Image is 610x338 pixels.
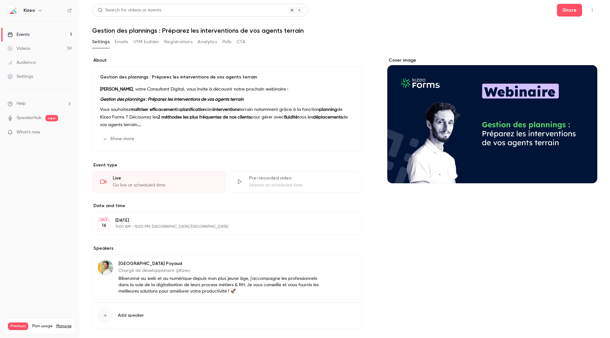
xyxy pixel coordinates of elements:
[98,260,113,275] img: Milan Poyaud
[113,175,218,181] div: Live
[387,57,597,183] section: Cover image
[98,218,110,222] div: OCT
[92,162,362,168] p: Event type
[100,74,354,80] p: Gestion des plannings : Préparez les interventions de vos agents terrain
[198,37,217,47] button: Analytics
[387,57,597,64] label: Cover image
[92,254,362,300] div: Milan Poyaud[GEOGRAPHIC_DATA] PoyaudChargé de développement @KizeoBiberonné au web et au numériqu...
[8,45,30,52] div: Videos
[8,5,18,16] img: Kizeo
[213,107,239,112] strong: interventions
[113,182,218,188] div: Go live at scheduled time
[17,115,42,121] a: SpeakerHub
[119,267,321,274] p: Chargé de développement @Kizeo
[8,73,33,80] div: Settings
[92,37,110,47] button: Settings
[8,322,28,330] span: Premium
[100,97,244,102] strong: Gestion des plannings : Préparez les interventions de vos agents terrain
[45,115,58,121] span: new
[313,115,342,119] strong: déplacements
[115,224,328,229] p: 11:00 AM - 12:00 PM, [GEOGRAPHIC_DATA]/[GEOGRAPHIC_DATA]
[17,129,40,136] span: What's new
[115,37,128,47] button: Emails
[64,130,72,135] iframe: Noticeable Trigger
[222,37,232,47] button: Polls
[237,37,245,47] button: CTA
[92,203,362,209] label: Date and time
[32,324,52,329] span: Plan usage
[228,171,362,193] div: Pre-recorded videoStream at scheduled time
[8,59,36,66] div: Audience
[249,175,354,181] div: Pre-recorded video
[118,312,144,319] span: Add speaker
[92,57,362,64] label: About
[319,107,337,112] strong: planning
[164,37,193,47] button: Registrations
[100,106,354,129] p: Vous souhaitez la des terrain notamment grâce à la fonction de Kizeo Forms ? Découvrez les pour g...
[131,107,177,112] strong: maîtriser efficacement
[284,115,298,119] strong: fluidité
[92,171,226,193] div: LiveGo live at scheduled time
[119,260,321,267] p: [GEOGRAPHIC_DATA] Poyaud
[92,245,362,252] label: Speakers
[100,134,138,144] button: Show more
[180,107,206,112] strong: planification
[102,222,106,229] p: 16
[100,85,354,93] p: , votre Consultant Digital, vous invite à découvrir notre prochain webinaire :
[24,7,35,14] h6: Kizeo
[8,31,30,38] div: Events
[98,7,161,14] div: Search for videos or events
[100,87,133,91] strong: [PERSON_NAME]
[17,100,26,107] span: Help
[115,217,328,224] p: [DATE]
[133,37,159,47] button: UTM builder
[249,182,354,188] div: Stream at scheduled time
[92,27,597,34] h1: Gestion des plannings : Préparez les interventions de vos agents terrain
[119,275,321,294] p: Biberonné au web et au numérique depuis mon plus jeune âge, j'accompagne les professionnels dans ...
[158,115,251,119] strong: 2 méthodes les plus fréquentes de nos clients
[92,302,362,328] button: Add speaker
[557,4,582,17] button: Share
[56,324,71,329] a: Manage
[8,100,72,107] li: help-dropdown-opener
